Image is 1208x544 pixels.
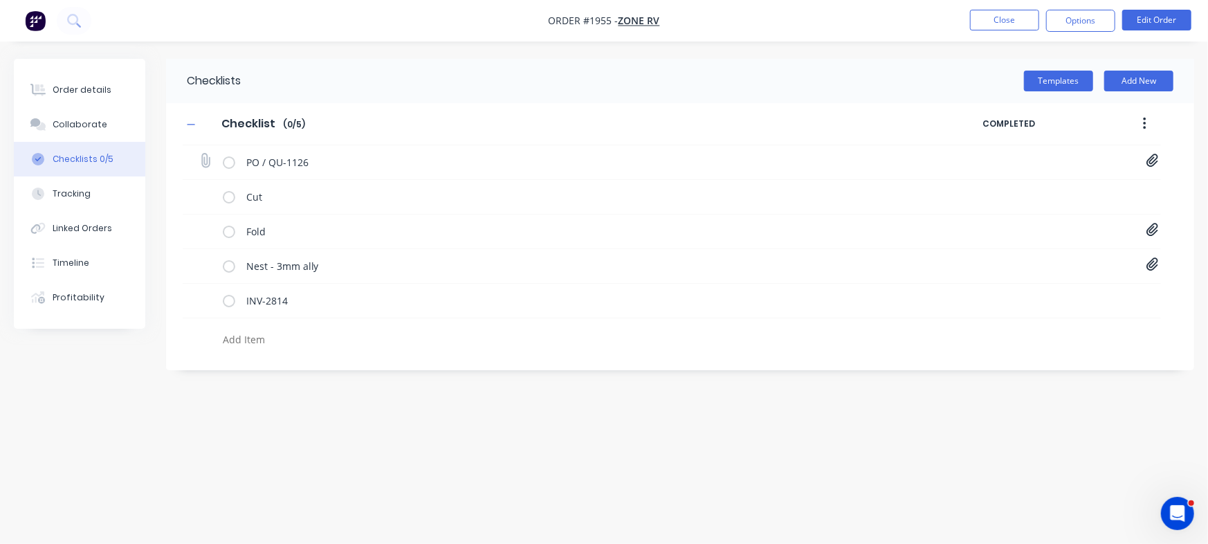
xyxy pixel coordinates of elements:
[14,280,145,315] button: Profitability
[53,188,91,200] div: Tracking
[14,176,145,211] button: Tracking
[25,10,46,31] img: Factory
[14,142,145,176] button: Checklists 0/5
[53,84,111,96] div: Order details
[1104,71,1173,91] button: Add New
[14,211,145,246] button: Linked Orders
[53,291,104,304] div: Profitability
[14,73,145,107] button: Order details
[241,221,921,242] textarea: Fold
[241,152,921,172] textarea: PO / QU-1126
[1024,71,1093,91] button: Templates
[14,246,145,280] button: Timeline
[241,256,921,276] textarea: Nest - 3mm ally
[619,15,660,28] a: Zone RV
[283,118,305,131] span: ( 0 / 5 )
[53,222,112,235] div: Linked Orders
[53,257,89,269] div: Timeline
[970,10,1039,30] button: Close
[1122,10,1191,30] button: Edit Order
[1046,10,1115,32] button: Options
[213,114,283,134] input: Enter Checklist name
[983,118,1101,130] span: COMPLETED
[241,187,921,207] textarea: Cut
[53,153,113,165] div: Checklists 0/5
[14,107,145,142] button: Collaborate
[166,59,241,103] div: Checklists
[549,15,619,28] span: Order #1955 -
[241,291,921,311] textarea: INV-2814
[1161,497,1194,530] iframe: Intercom live chat
[53,118,107,131] div: Collaborate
